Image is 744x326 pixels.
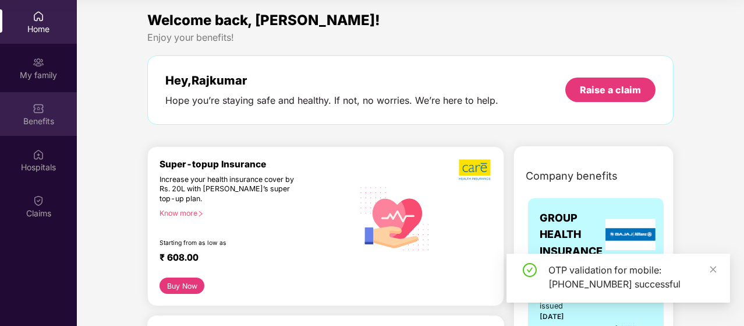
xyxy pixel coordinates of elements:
[33,195,44,206] img: svg+xml;base64,PHN2ZyBpZD0iQ2xhaW0iIHhtbG5zPSJodHRwOi8vd3d3LnczLm9yZy8yMDAwL3N2ZyIgd2lkdGg9IjIwIi...
[165,73,498,87] div: Hey, Rajkumar
[353,176,437,260] img: svg+xml;base64,PHN2ZyB4bWxucz0iaHR0cDovL3d3dy53My5vcmcvMjAwMC9zdmciIHhtbG5zOnhsaW5rPSJodHRwOi8vd3...
[160,209,346,217] div: Know more
[605,219,656,250] img: insurerLogo
[523,263,537,277] span: check-circle
[33,103,44,114] img: svg+xml;base64,PHN2ZyBpZD0iQmVuZWZpdHMiIHhtbG5zPSJodHRwOi8vd3d3LnczLm9yZy8yMDAwL3N2ZyIgd2lkdGg9Ij...
[160,175,303,204] div: Increase your health insurance cover by Rs. 20L with [PERSON_NAME]’s super top-up plan.
[459,159,492,181] img: b5dec4f62d2307b9de63beb79f102df3.png
[160,252,342,266] div: ₹ 608.00
[33,57,44,68] img: svg+xml;base64,PHN2ZyB3aWR0aD0iMjAiIGhlaWdodD0iMjAiIHZpZXdCb3g9IjAgMCAyMCAyMCIgZmlsbD0ibm9uZSIgeG...
[540,313,564,321] span: [DATE]
[147,12,380,29] span: Welcome back, [PERSON_NAME]!
[160,239,304,247] div: Starting from as low as
[165,94,498,107] div: Hope you’re staying safe and healthy. If not, no worries. We’re here to help.
[197,211,204,217] span: right
[147,31,674,44] div: Enjoy your benefits!
[33,149,44,160] img: svg+xml;base64,PHN2ZyBpZD0iSG9zcGl0YWxzIiB4bWxucz0iaHR0cDovL3d3dy53My5vcmcvMjAwMC9zdmciIHdpZHRoPS...
[548,263,716,291] div: OTP validation for mobile: [PHONE_NUMBER] successful
[33,10,44,22] img: svg+xml;base64,PHN2ZyBpZD0iSG9tZSIgeG1sbnM9Imh0dHA6Ly93d3cudzMub3JnLzIwMDAvc3ZnIiB3aWR0aD0iMjAiIG...
[526,168,618,184] span: Company benefits
[160,159,353,170] div: Super-topup Insurance
[709,265,717,274] span: close
[160,278,204,294] button: Buy Now
[580,83,641,96] div: Raise a claim
[540,210,603,260] span: GROUP HEALTH INSURANCE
